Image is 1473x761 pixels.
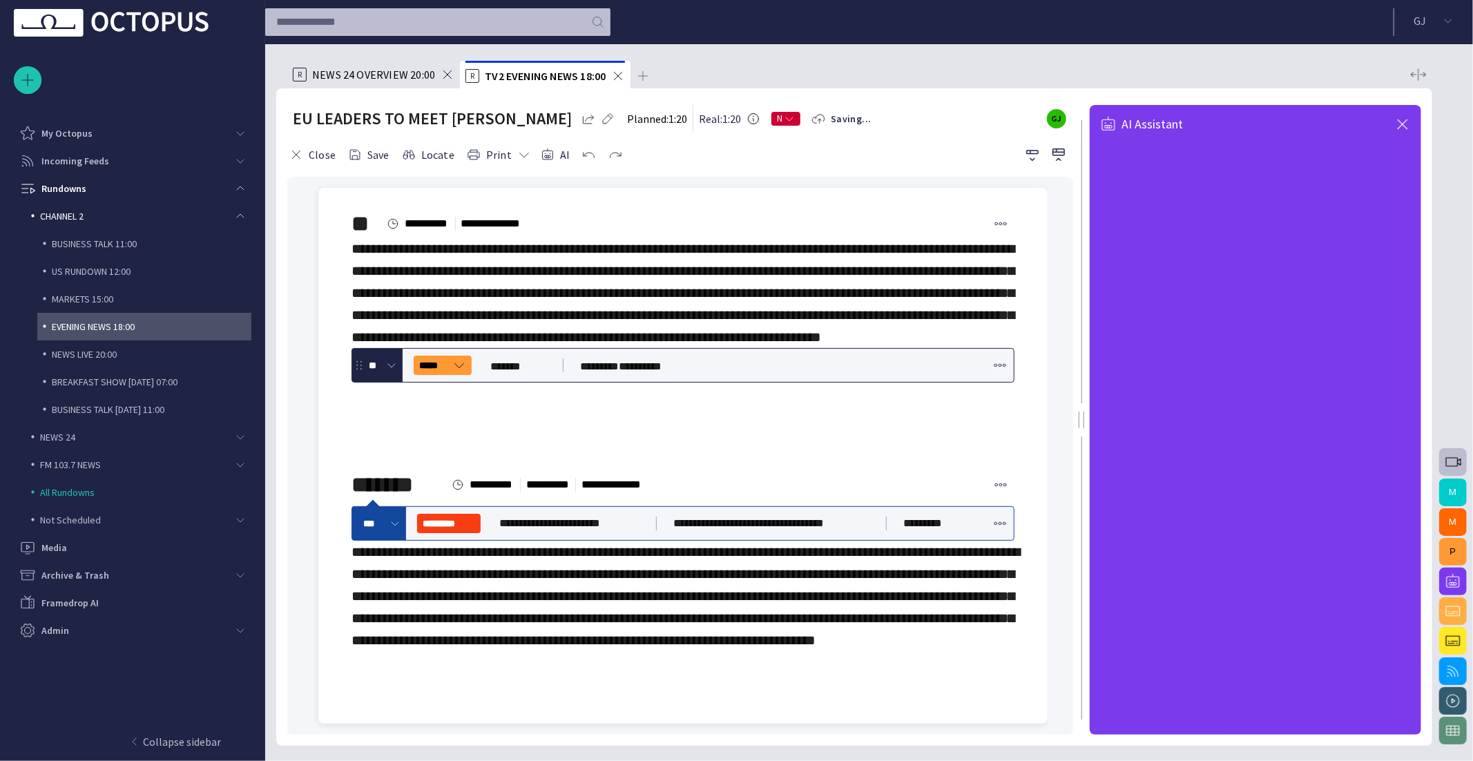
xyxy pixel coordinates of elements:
[37,340,251,368] div: NEWS LIVE 20:00
[400,142,459,167] button: Locate
[41,126,93,140] p: My Octopus
[1051,113,1061,125] p: GJ
[52,347,251,361] p: NEWS LIVE 20:00
[287,142,340,167] button: Close
[41,568,109,582] p: Archive & Trash
[627,110,687,127] p: Planned: 1:20
[41,182,86,195] p: Rundowns
[831,112,872,126] span: Saving...
[287,61,460,88] div: RNEWS 24 OVERVIEW 20:00
[40,430,238,444] p: NEWS 24
[41,596,99,610] p: Framedrop AI
[1439,538,1467,566] button: P
[140,733,229,750] p: Collapse sidebar
[1403,8,1465,33] button: GJ
[52,375,251,389] p: BREAKFAST SHOW [DATE] 07:00
[1439,479,1467,506] button: M
[1090,144,1422,735] iframe: AI Assistant
[37,396,251,423] div: BUSINESS TALK [DATE] 11:00
[539,142,575,167] button: AI
[40,209,238,223] p: CHANNEL 2
[14,9,209,37] img: Octopus News Room
[465,142,533,167] button: Print
[52,403,251,416] p: BUSINESS TALK [DATE] 11:00
[346,142,394,167] button: Save
[699,110,741,127] p: Real: 1:20
[41,154,109,168] p: Incoming Feeds
[41,541,67,555] p: Media
[312,68,435,81] span: NEWS 24 OVERVIEW 20:00
[19,728,243,755] button: Collapse sidebar
[37,313,251,340] div: EVENING NEWS 18:00
[37,230,251,258] div: BUSINESS TALK 11:00
[37,368,251,396] div: BREAKFAST SHOW [DATE] 07:00
[40,513,238,527] p: Not Scheduled
[37,285,251,313] div: MARKETS 15:00
[40,458,238,472] p: FM 103.7 NEWS
[1439,508,1467,536] button: M
[1122,118,1184,131] span: AI Assistant
[485,69,606,83] span: TV2 EVENING NEWS 18:00
[40,485,251,499] p: All Rundowns
[52,292,251,306] p: MARKETS 15:00
[460,61,630,88] div: RTV2 EVENING NEWS 18:00
[777,113,784,124] span: N
[14,119,251,728] ul: main menu
[771,106,800,131] button: N
[465,69,479,83] p: R
[293,68,307,81] p: R
[52,320,251,334] p: EVENING NEWS 18:00
[52,264,251,278] p: US RUNDOWN 12:00
[293,108,572,130] h2: EU LEADERS TO MEET TRUMP
[37,258,251,285] div: US RUNDOWN 12:00
[41,624,69,637] p: Admin
[1414,12,1426,29] p: G J
[52,237,251,251] p: BUSINESS TALK 11:00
